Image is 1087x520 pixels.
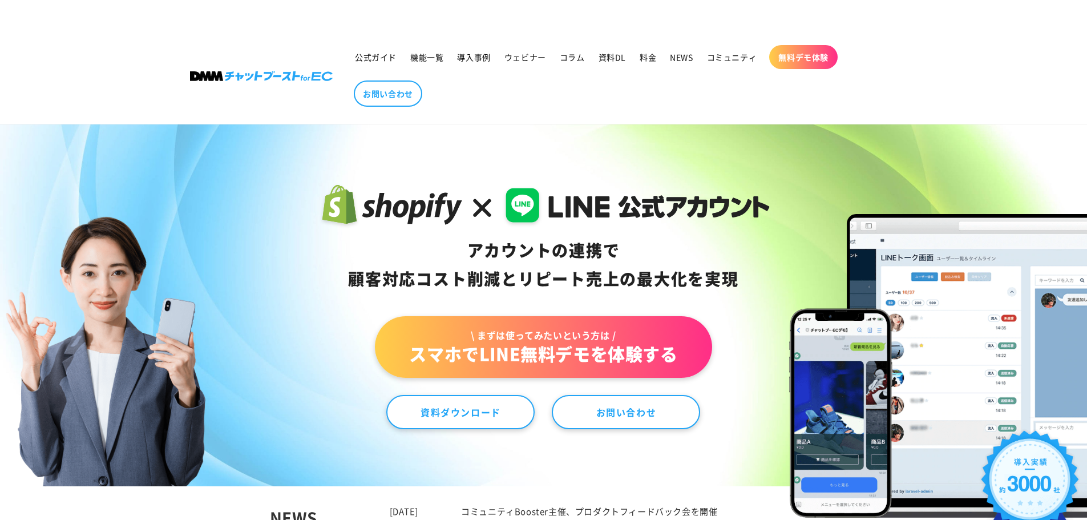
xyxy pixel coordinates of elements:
[552,395,700,429] a: お問い合わせ
[640,52,656,62] span: 料金
[553,45,592,69] a: コラム
[599,52,626,62] span: 資料DL
[190,71,333,81] img: 株式会社DMM Boost
[363,88,413,99] span: お問い合わせ
[409,329,677,341] span: \ まずは使ってみたいという方は /
[707,52,757,62] span: コミュニティ
[390,505,419,517] time: [DATE]
[375,316,712,378] a: \ まずは使ってみたいという方は /スマホでLINE無料デモを体験する
[355,52,397,62] span: 公式ガイド
[410,52,443,62] span: 機能一覧
[670,52,693,62] span: NEWS
[354,80,422,107] a: お問い合わせ
[386,395,535,429] a: 資料ダウンロード
[450,45,497,69] a: 導入事例
[498,45,553,69] a: ウェビナー
[778,52,829,62] span: 無料デモ体験
[348,45,403,69] a: 公式ガイド
[504,52,546,62] span: ウェビナー
[633,45,663,69] a: 料金
[769,45,838,69] a: 無料デモ体験
[317,236,770,293] div: アカウントの連携で 顧客対応コスト削減と リピート売上の 最大化を実現
[403,45,450,69] a: 機能一覧
[461,505,717,517] a: コミュニティBooster主催、プロダクトフィードバック会を開催
[700,45,764,69] a: コミュニティ
[663,45,700,69] a: NEWS
[457,52,490,62] span: 導入事例
[560,52,585,62] span: コラム
[592,45,633,69] a: 資料DL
